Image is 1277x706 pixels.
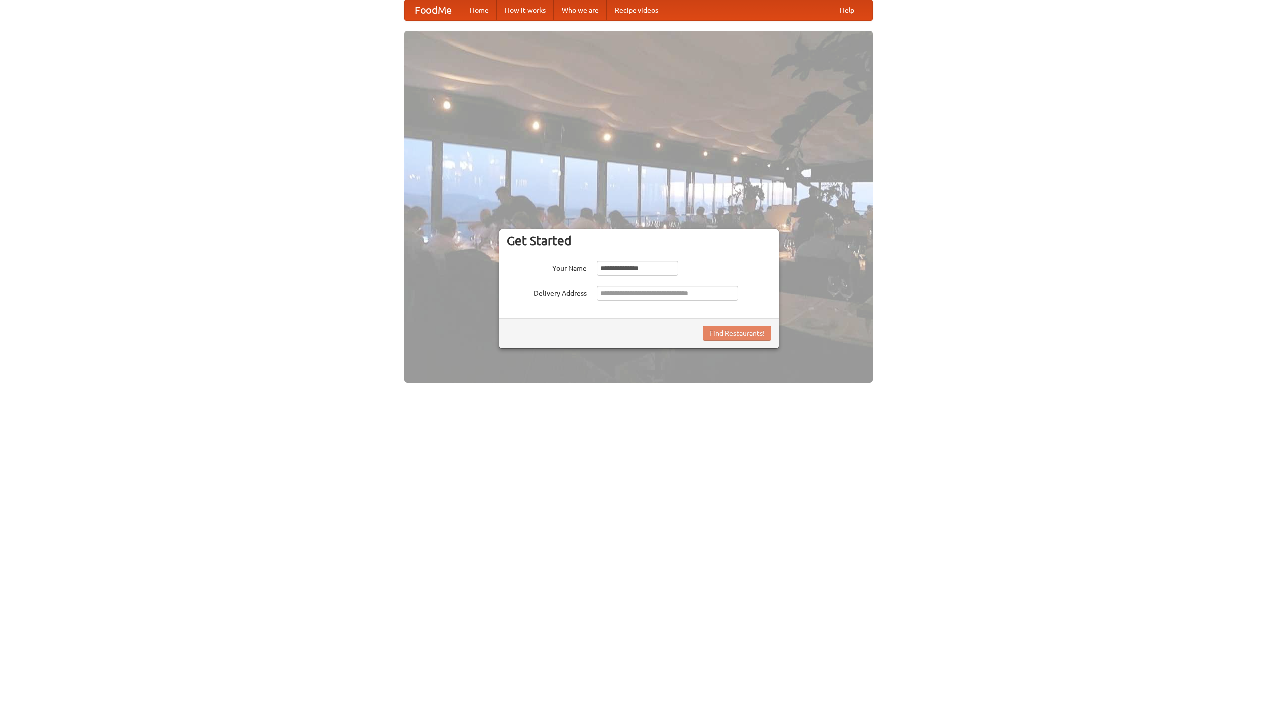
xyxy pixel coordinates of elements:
a: How it works [497,0,554,20]
button: Find Restaurants! [703,326,771,341]
a: Help [832,0,862,20]
a: Recipe videos [607,0,666,20]
a: Home [462,0,497,20]
a: Who we are [554,0,607,20]
label: Delivery Address [507,286,587,298]
a: FoodMe [405,0,462,20]
label: Your Name [507,261,587,273]
h3: Get Started [507,234,771,248]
